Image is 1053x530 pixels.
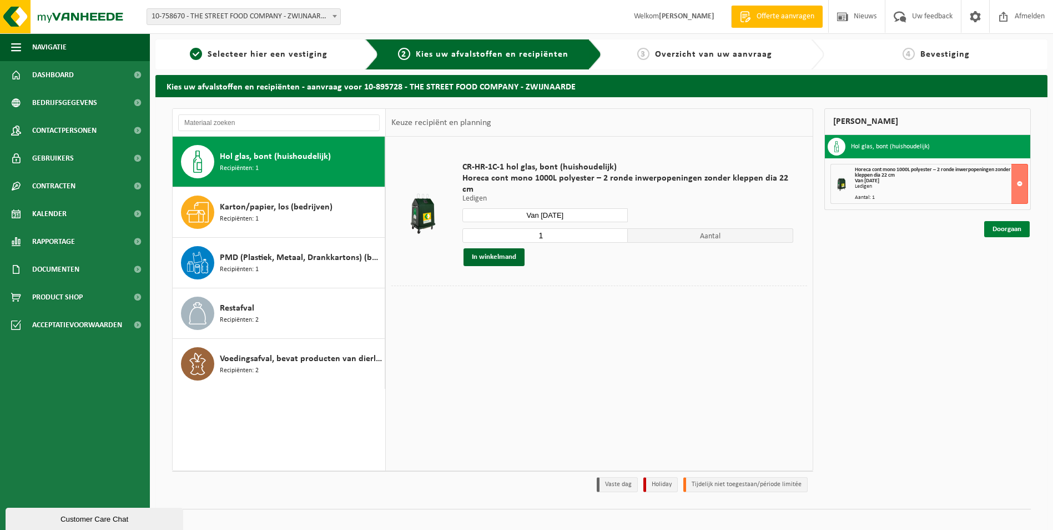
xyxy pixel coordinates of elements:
[147,8,341,25] span: 10-758670 - THE STREET FOOD COMPANY - ZWIJNAARDE
[220,352,382,366] span: Voedingsafval, bevat producten van dierlijke oorsprong, onverpakt, categorie 3
[920,50,970,59] span: Bevestiging
[32,228,75,256] span: Rapportage
[462,208,628,222] input: Selecteer datum
[824,108,1031,135] div: [PERSON_NAME]
[161,48,356,61] a: 1Selecteer hier een vestiging
[190,48,202,60] span: 1
[220,163,259,174] span: Recipiënten: 1
[173,288,385,339] button: Restafval Recipiënten: 2
[32,256,79,283] span: Documenten
[173,187,385,238] button: Karton/papier, los (bedrijven) Recipiënten: 1
[659,12,714,21] strong: [PERSON_NAME]
[220,150,331,163] span: Hol glas, bont (huishoudelijk)
[855,184,1027,189] div: Ledigen
[628,228,793,243] span: Aantal
[32,200,67,228] span: Kalender
[32,89,97,117] span: Bedrijfsgegevens
[462,195,794,203] p: Ledigen
[984,221,1030,237] a: Doorgaan
[386,109,497,137] div: Keuze recipiënt en planning
[855,195,1027,201] div: Aantal: 1
[32,311,122,339] span: Acceptatievoorwaarden
[655,50,772,59] span: Overzicht van uw aanvraag
[147,9,340,24] span: 10-758670 - THE STREET FOOD COMPANY - ZWIJNAARDE
[220,201,332,214] span: Karton/papier, los (bedrijven)
[32,283,83,311] span: Product Shop
[220,214,259,224] span: Recipiënten: 1
[173,137,385,187] button: Hol glas, bont (huishoudelijk) Recipiënten: 1
[416,50,568,59] span: Kies uw afvalstoffen en recipiënten
[32,61,74,89] span: Dashboard
[155,75,1047,97] h2: Kies uw afvalstoffen en recipiënten - aanvraag voor 10-895728 - THE STREET FOOD COMPANY - ZWIJNAARDE
[462,162,794,173] span: CR-HR-1C-1 hol glas, bont (huishoudelijk)
[731,6,823,28] a: Offerte aanvragen
[173,339,385,389] button: Voedingsafval, bevat producten van dierlijke oorsprong, onverpakt, categorie 3 Recipiënten: 2
[220,315,259,326] span: Recipiënten: 2
[462,173,794,195] span: Horeca cont mono 1000L polyester – 2 ronde inwerpopeningen zonder kleppen dia 22 cm
[855,178,879,184] strong: Van [DATE]
[6,506,185,530] iframe: chat widget
[220,302,254,315] span: Restafval
[32,33,67,61] span: Navigatie
[637,48,649,60] span: 3
[683,477,808,492] li: Tijdelijk niet toegestaan/période limitée
[220,366,259,376] span: Recipiënten: 2
[208,50,328,59] span: Selecteer hier een vestiging
[178,114,380,131] input: Materiaal zoeken
[398,48,410,60] span: 2
[643,477,678,492] li: Holiday
[220,264,259,275] span: Recipiënten: 1
[597,477,638,492] li: Vaste dag
[855,167,1011,178] span: Horeca cont mono 1000L polyester – 2 ronde inwerpopeningen zonder kleppen dia 22 cm
[173,238,385,288] button: PMD (Plastiek, Metaal, Drankkartons) (bedrijven) Recipiënten: 1
[851,138,930,156] h3: Hol glas, bont (huishoudelijk)
[32,117,97,144] span: Contactpersonen
[903,48,915,60] span: 4
[220,251,382,264] span: PMD (Plastiek, Metaal, Drankkartons) (bedrijven)
[754,11,817,22] span: Offerte aanvragen
[32,144,74,172] span: Gebruikers
[463,248,525,266] button: In winkelmand
[32,172,75,200] span: Contracten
